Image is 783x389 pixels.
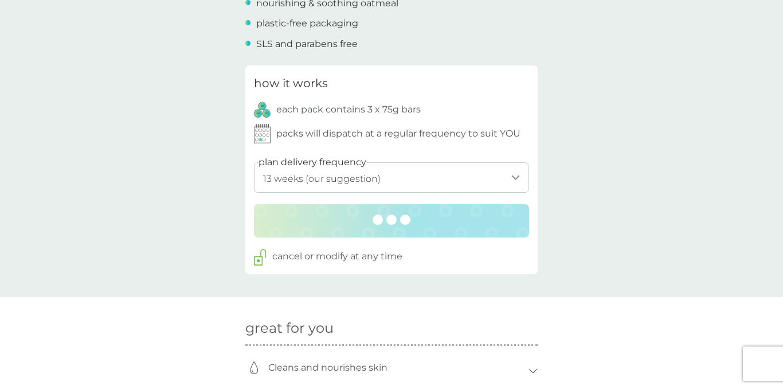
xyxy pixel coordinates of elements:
[256,16,358,31] p: plastic-free packaging
[276,126,520,141] p: packs will dispatch at a regular frequency to suit YOU
[254,74,328,92] h3: how it works
[256,37,358,52] p: SLS and parabens free
[276,102,421,117] p: each pack contains 3 x 75g bars
[248,361,260,374] img: nourishing.svg
[259,155,366,170] label: plan delivery frequency
[263,355,393,381] p: Cleans and nourishes skin
[272,249,402,264] p: cancel or modify at any time
[245,320,538,337] h2: great for you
